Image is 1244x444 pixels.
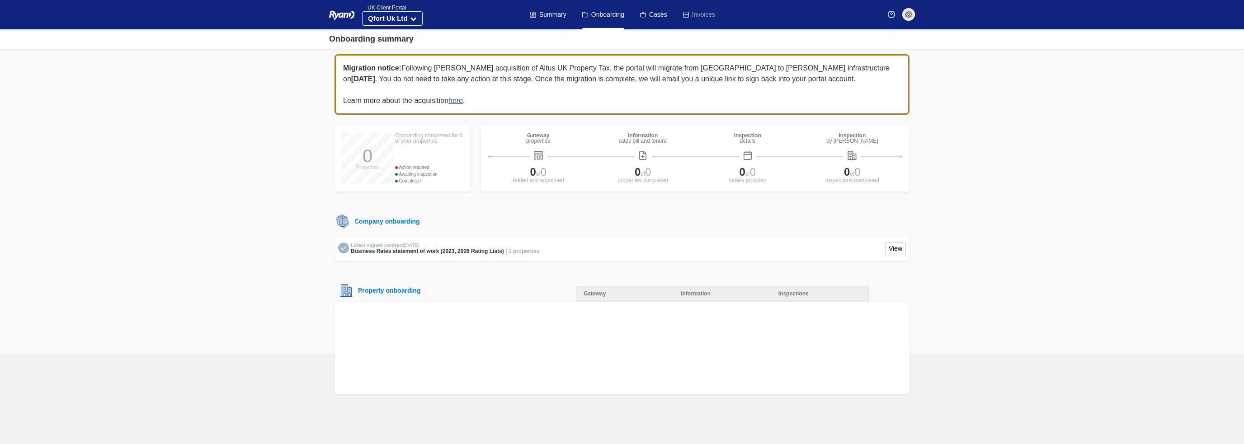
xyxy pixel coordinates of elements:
div: Property onboarding [354,287,420,294]
button: Qfort Uk Ltd [362,11,423,26]
div: Information [674,286,771,302]
span: 0 [844,166,850,178]
a: View [885,242,906,255]
span: Business Rates statement of work (2023, 2026 Rating Lists) [351,248,504,254]
time: [DATE] [404,243,419,248]
div: Company onboarding [351,217,420,226]
b: Migration notice: [343,64,401,72]
div: details provided [697,178,798,183]
strong: Qfort Uk Ltd [368,14,408,22]
div: properties completed [593,178,693,183]
span: 0 [530,166,536,178]
span: 0 [750,166,756,178]
div: Added and appointed [488,178,589,183]
b: [DATE] [351,75,375,83]
div: of [593,167,693,178]
img: Help [888,11,895,18]
div: properties [526,138,550,144]
div: Following [PERSON_NAME] acquisition of Altus UK Property Tax, the portal will migrate from [GEOGR... [335,54,909,115]
div: Inspection [826,133,878,138]
div: Action required [395,164,463,171]
div: of [488,167,589,178]
div: Completed [395,178,463,184]
div: Inspections [771,286,869,302]
div: by [PERSON_NAME] [826,138,878,144]
span: 0 [854,166,860,178]
div: Latest signed contract [351,243,540,248]
div: details [734,138,761,144]
span: | 1 properties [505,248,539,254]
span: 0 [739,166,745,178]
span: 0 [635,166,641,178]
div: Inspections completed [802,178,903,183]
div: of [697,167,798,178]
div: Gateway [576,286,674,302]
div: Inspection [734,133,761,138]
span: 0 [541,166,547,178]
div: Onboarding completed for 0 of your properties [395,133,463,144]
span: UK Client Portal [362,5,406,11]
span: 0 [645,166,651,178]
div: Information [619,133,667,138]
img: settings [905,11,912,18]
div: of [802,167,903,178]
div: Gateway [526,133,550,138]
a: here [448,97,463,104]
div: Awaiting inspection [395,171,463,178]
div: Onboarding summary [329,33,414,45]
div: rates bill and tenure [619,138,667,144]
